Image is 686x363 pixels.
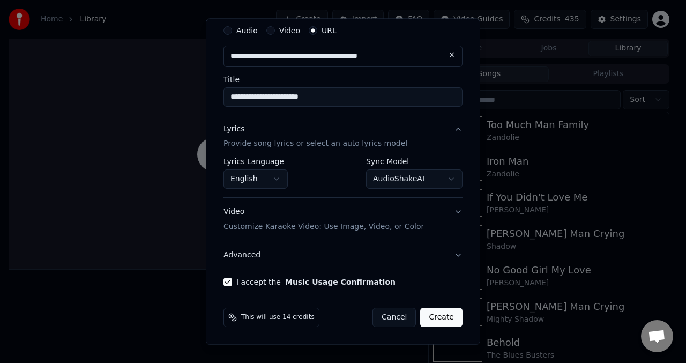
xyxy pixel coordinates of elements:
[236,279,396,286] label: I accept the
[236,27,258,34] label: Audio
[223,158,288,166] label: Lyrics Language
[223,242,463,270] button: Advanced
[372,308,416,328] button: Cancel
[223,207,424,233] div: Video
[285,279,396,286] button: I accept the
[223,222,424,233] p: Customize Karaoke Video: Use Image, Video, or Color
[241,314,315,322] span: This will use 14 credits
[223,158,463,198] div: LyricsProvide song lyrics or select an auto lyrics model
[223,124,244,135] div: Lyrics
[279,27,300,34] label: Video
[223,198,463,241] button: VideoCustomize Karaoke Video: Use Image, Video, or Color
[223,139,407,150] p: Provide song lyrics or select an auto lyrics model
[322,27,337,34] label: URL
[366,158,463,166] label: Sync Model
[420,308,463,328] button: Create
[223,115,463,158] button: LyricsProvide song lyrics or select an auto lyrics model
[223,76,463,83] label: Title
